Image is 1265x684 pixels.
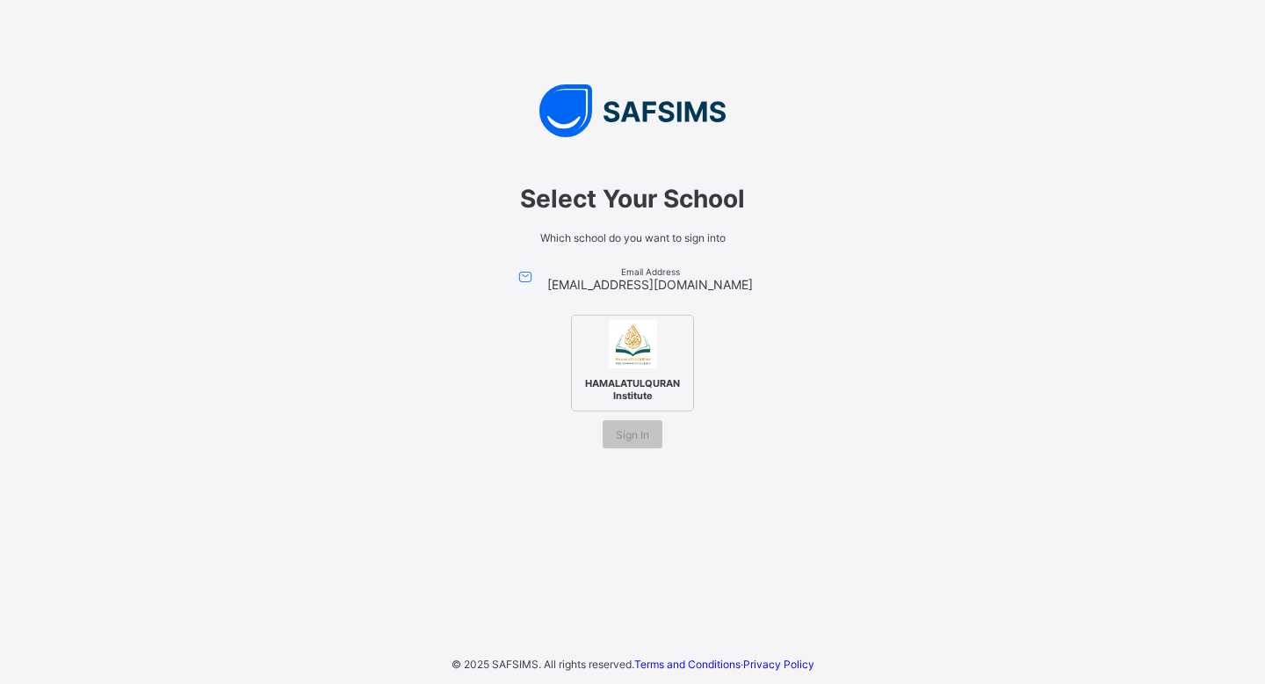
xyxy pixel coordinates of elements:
span: Which school do you want to sign into [387,231,878,244]
span: Email Address [547,266,753,277]
span: HAMALATULQURAN Institute [579,373,686,406]
a: Privacy Policy [743,658,814,671]
span: © 2025 SAFSIMS. All rights reserved. [452,658,634,671]
a: Terms and Conditions [634,658,741,671]
span: · [634,658,814,671]
img: SAFSIMS Logo [369,84,896,137]
img: HAMALATULQURAN Institute [609,320,657,368]
span: Select Your School [387,184,878,214]
span: Sign In [616,428,649,441]
span: [EMAIL_ADDRESS][DOMAIN_NAME] [547,277,753,292]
